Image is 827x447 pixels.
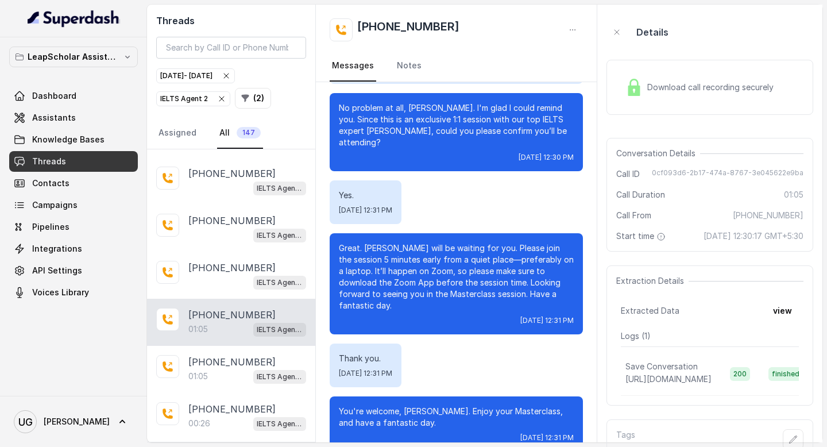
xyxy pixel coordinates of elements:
[339,353,392,364] p: Thank you.
[625,361,698,372] p: Save Conversation
[9,151,138,172] a: Threads
[188,308,276,322] p: [PHONE_NUMBER]
[32,156,66,167] span: Threads
[730,367,750,381] span: 200
[520,433,574,442] span: [DATE] 12:31 PM
[188,323,208,335] p: 01:05
[237,127,261,138] span: 147
[621,330,799,342] p: Logs ( 1 )
[32,90,76,102] span: Dashboard
[160,70,231,82] div: [DATE] - [DATE]
[32,243,82,255] span: Integrations
[156,118,199,149] a: Assigned
[32,287,89,298] span: Voices Library
[339,206,392,215] span: [DATE] 12:31 PM
[330,51,583,82] nav: Tabs
[160,93,226,105] div: IELTS Agent 2
[339,242,574,311] p: Great. [PERSON_NAME] will be waiting for you. Please join the session 5 minutes early from a quie...
[32,265,82,276] span: API Settings
[519,153,574,162] span: [DATE] 12:30 PM
[32,221,69,233] span: Pipelines
[9,107,138,128] a: Assistants
[9,173,138,194] a: Contacts
[768,367,803,381] span: finished
[9,217,138,237] a: Pipelines
[44,416,110,427] span: [PERSON_NAME]
[636,25,668,39] p: Details
[217,118,263,149] a: All147
[395,51,424,82] a: Notes
[257,277,303,288] p: IELTS Agent 2
[339,406,574,429] p: You're welcome, [PERSON_NAME]. Enjoy your Masterclass, and have a fantastic day.
[625,374,712,384] span: [URL][DOMAIN_NAME]
[733,210,803,221] span: [PHONE_NUMBER]
[9,129,138,150] a: Knowledge Bases
[9,86,138,106] a: Dashboard
[257,324,303,336] p: IELTS Agent 2
[9,282,138,303] a: Voices Library
[9,238,138,259] a: Integrations
[339,102,574,148] p: No problem at all, [PERSON_NAME]. I'm glad I could remind you. Since this is an exclusive 1:1 ses...
[28,9,120,28] img: light.svg
[621,305,679,317] span: Extracted Data
[188,418,210,429] p: 00:26
[257,371,303,383] p: IELTS Agent 2
[616,148,700,159] span: Conversation Details
[616,275,689,287] span: Extraction Details
[9,47,138,67] button: LeapScholar Assistant
[616,168,640,180] span: Call ID
[257,230,303,241] p: IELTS Agent 2
[257,183,303,194] p: IELTS Agent 2
[647,82,778,93] span: Download call recording securely
[520,316,574,325] span: [DATE] 12:31 PM
[652,168,803,180] span: 0cf093d6-2b17-474a-8767-3e045622e9ba
[32,112,76,124] span: Assistants
[18,416,33,428] text: UG
[156,91,230,106] button: IELTS Agent 2
[188,214,276,228] p: [PHONE_NUMBER]
[188,402,276,416] p: [PHONE_NUMBER]
[32,134,105,145] span: Knowledge Bases
[156,68,235,83] button: [DATE]- [DATE]
[188,355,276,369] p: [PHONE_NUMBER]
[339,369,392,378] span: [DATE] 12:31 PM
[9,406,138,438] a: [PERSON_NAME]
[28,50,119,64] p: LeapScholar Assistant
[784,189,803,201] span: 01:05
[9,195,138,215] a: Campaigns
[616,210,651,221] span: Call From
[156,14,306,28] h2: Threads
[257,418,303,430] p: IELTS Agent 2
[156,37,306,59] input: Search by Call ID or Phone Number
[616,230,668,242] span: Start time
[188,371,208,382] p: 01:05
[339,190,392,201] p: Yes.
[32,178,69,189] span: Contacts
[188,261,276,275] p: [PHONE_NUMBER]
[9,260,138,281] a: API Settings
[625,79,643,96] img: Lock Icon
[188,167,276,180] p: [PHONE_NUMBER]
[235,88,271,109] button: (2)
[616,189,665,201] span: Call Duration
[156,118,306,149] nav: Tabs
[704,230,803,242] span: [DATE] 12:30:17 GMT+5:30
[357,18,459,41] h2: [PHONE_NUMBER]
[32,199,78,211] span: Campaigns
[330,51,376,82] a: Messages
[766,300,799,321] button: view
